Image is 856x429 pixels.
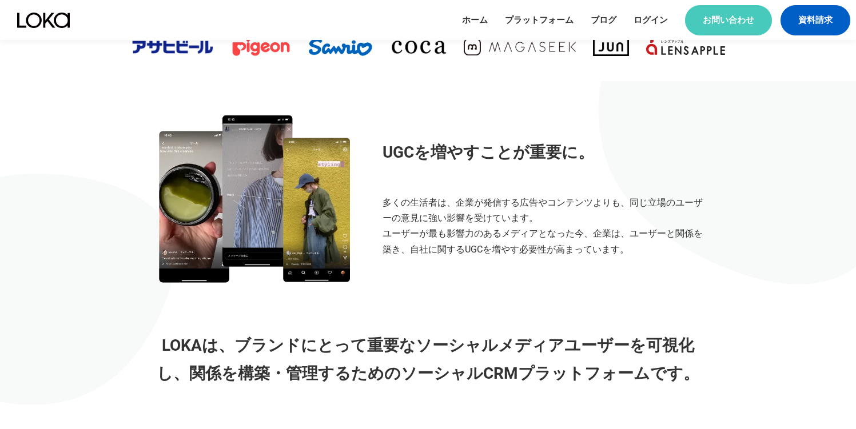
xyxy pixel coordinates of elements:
a: 資料請求 [781,5,850,35]
p: 多くの生活者は、企業が発信する広告やコンテンツよりも、同じ立場のユーザーの意見に強い影響を受けています。 ユーザーが最も影響力のあるメディアとなった今、企業は、ユーザーと関係を築き、自社に関する... [383,195,703,257]
p: UGCを増やすことが重要に。 [383,139,594,166]
a: ホーム [462,14,488,26]
a: ログイン [634,14,668,26]
a: プラットフォーム [505,14,574,26]
a: ブログ [591,14,616,26]
p: LOKAは、ブランドにとって重要なソーシャルメディアユーザーを可視化し、関係を構築・管理するためのソーシャルCRMプラットフォームです。 [154,332,702,387]
a: お問い合わせ [685,5,772,35]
